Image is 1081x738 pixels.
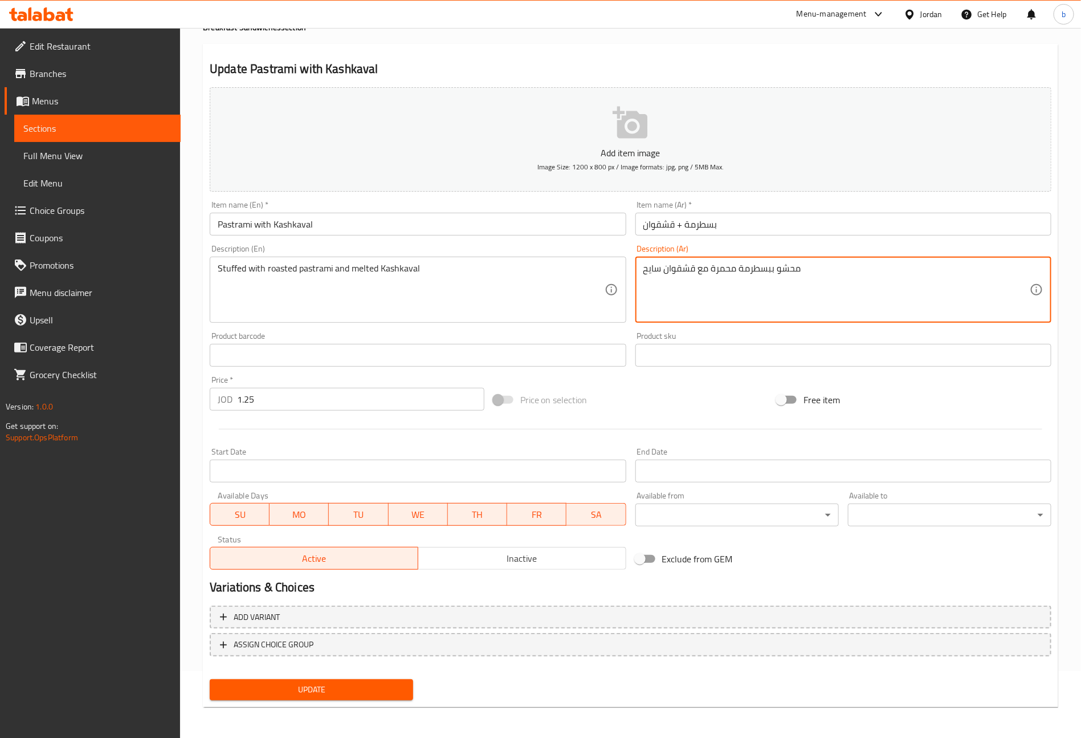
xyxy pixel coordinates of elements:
[215,506,265,523] span: SU
[5,306,181,334] a: Upsell
[32,94,172,108] span: Menus
[566,503,626,526] button: SA
[35,399,53,414] span: 1.0.0
[218,263,604,317] textarea: Stuffed with roasted pastrami and melted Kashkaval
[210,87,1051,192] button: Add item imageImage Size: 1200 x 800 px / Image formats: jpg, png / 5MB Max.
[635,213,1051,236] input: Enter name Ar
[6,399,34,414] span: Version:
[14,169,181,197] a: Edit Menu
[5,361,181,388] a: Grocery Checklist
[848,504,1051,526] div: ​
[30,286,172,299] span: Menu disclaimer
[30,204,172,217] span: Choice Groups
[23,149,172,163] span: Full Menu View
[5,87,181,115] a: Menus
[30,313,172,327] span: Upsell
[6,430,78,445] a: Support.OpsPlatform
[5,197,181,224] a: Choice Groups
[30,231,172,245] span: Coupons
[30,258,172,272] span: Promotions
[423,550,622,567] span: Inactive
[215,550,414,567] span: Active
[23,176,172,190] span: Edit Menu
[5,279,181,306] a: Menu disclaimer
[227,146,1034,160] p: Add item image
[30,368,172,382] span: Grocery Checklist
[210,679,413,700] button: Update
[448,503,507,526] button: TH
[270,503,329,526] button: MO
[662,552,733,566] span: Exclude from GEM
[210,213,626,236] input: Enter name En
[14,115,181,142] a: Sections
[537,160,724,173] span: Image Size: 1200 x 800 px / Image formats: jpg, png / 5MB Max.
[507,503,566,526] button: FR
[5,252,181,279] a: Promotions
[234,638,313,652] span: ASSIGN CHOICE GROUP
[6,419,58,433] span: Get support on:
[14,142,181,169] a: Full Menu View
[210,60,1051,78] h2: Update Pastrami with Kashkaval
[5,334,181,361] a: Coverage Report
[5,33,181,60] a: Edit Restaurant
[5,60,181,87] a: Branches
[333,506,384,523] span: TU
[30,340,172,354] span: Coverage Report
[452,506,503,523] span: TH
[23,121,172,135] span: Sections
[30,39,172,53] span: Edit Restaurant
[418,547,626,570] button: Inactive
[635,344,1051,367] input: Please enter product sku
[234,610,280,625] span: Add variant
[203,22,1058,33] h4: Breakfast Sandwiches section
[219,683,404,697] span: Update
[210,344,626,367] input: Please enter product barcode
[210,633,1051,656] button: ASSIGN CHOICE GROUP
[210,503,270,526] button: SU
[1062,8,1066,21] span: b
[520,393,588,407] span: Price on selection
[393,506,443,523] span: WE
[635,504,839,526] div: ​
[512,506,562,523] span: FR
[210,579,1051,596] h2: Variations & Choices
[210,547,418,570] button: Active
[803,393,840,407] span: Free item
[210,606,1051,629] button: Add variant
[571,506,621,523] span: SA
[274,506,324,523] span: MO
[5,224,181,252] a: Coupons
[30,67,172,80] span: Branches
[389,503,448,526] button: WE
[643,263,1030,317] textarea: محشو ببسطرمة محمرة مع قشقوان سايح
[218,392,232,406] p: JOD
[920,8,943,21] div: Jordan
[329,503,388,526] button: TU
[237,388,484,411] input: Please enter price
[797,7,867,21] div: Menu-management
